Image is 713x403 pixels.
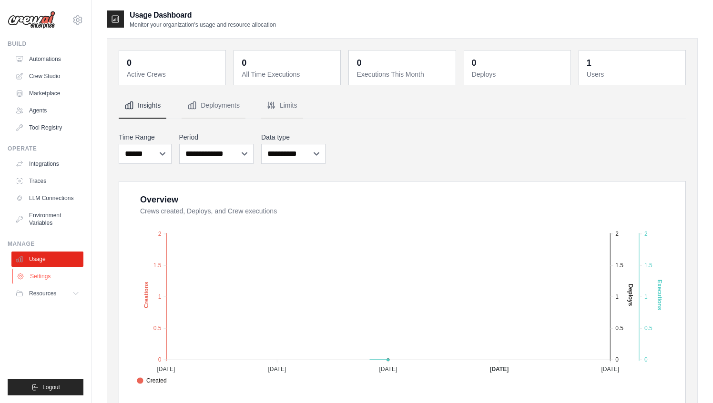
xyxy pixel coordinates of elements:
tspan: 0 [644,356,648,363]
a: Marketplace [11,86,83,101]
a: Settings [12,269,84,284]
button: Limits [261,93,303,119]
a: Automations [11,51,83,67]
a: Traces [11,173,83,189]
tspan: 1 [644,293,648,300]
div: 0 [356,56,361,70]
tspan: 2 [615,231,619,237]
dt: Crews created, Deploys, and Crew executions [140,206,674,216]
text: Executions [656,280,663,310]
tspan: 0.5 [615,325,623,332]
button: Insights [119,93,166,119]
span: Logout [42,383,60,391]
tspan: 0.5 [644,325,652,332]
p: Monitor your organization's usage and resource allocation [130,21,276,29]
div: 1 [587,56,591,70]
dt: Users [587,70,680,79]
dt: Deploys [472,70,565,79]
text: Deploys [627,284,634,306]
tspan: [DATE] [268,366,286,373]
a: Environment Variables [11,208,83,231]
label: Data type [261,132,326,142]
label: Time Range [119,132,172,142]
tspan: 1.5 [615,262,623,269]
span: Created [137,376,167,385]
a: LLM Connections [11,191,83,206]
dt: All Time Executions [242,70,335,79]
a: Integrations [11,156,83,171]
button: Resources [11,286,83,301]
h2: Usage Dashboard [130,10,276,21]
div: 0 [127,56,132,70]
a: Tool Registry [11,120,83,135]
tspan: 0 [615,356,619,363]
tspan: 2 [644,231,648,237]
a: Usage [11,252,83,267]
div: Build [8,40,83,48]
tspan: 0 [158,356,162,363]
tspan: 1.5 [644,262,652,269]
a: Crew Studio [11,69,83,84]
label: Period [179,132,254,142]
img: Logo [8,11,55,29]
div: Overview [140,193,178,206]
div: 0 [242,56,246,70]
nav: Tabs [119,93,686,119]
div: 0 [472,56,477,70]
span: Resources [29,290,56,297]
tspan: 1.5 [153,262,162,269]
tspan: 2 [158,231,162,237]
button: Logout [8,379,83,395]
text: Creations [143,282,150,308]
button: Deployments [182,93,245,119]
tspan: [DATE] [601,366,619,373]
tspan: 1 [615,293,619,300]
tspan: [DATE] [157,366,175,373]
tspan: 0.5 [153,325,162,332]
div: Manage [8,240,83,248]
tspan: 1 [158,293,162,300]
dt: Executions This Month [356,70,449,79]
tspan: [DATE] [489,366,509,373]
tspan: [DATE] [379,366,397,373]
dt: Active Crews [127,70,220,79]
div: Operate [8,145,83,152]
a: Agents [11,103,83,118]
